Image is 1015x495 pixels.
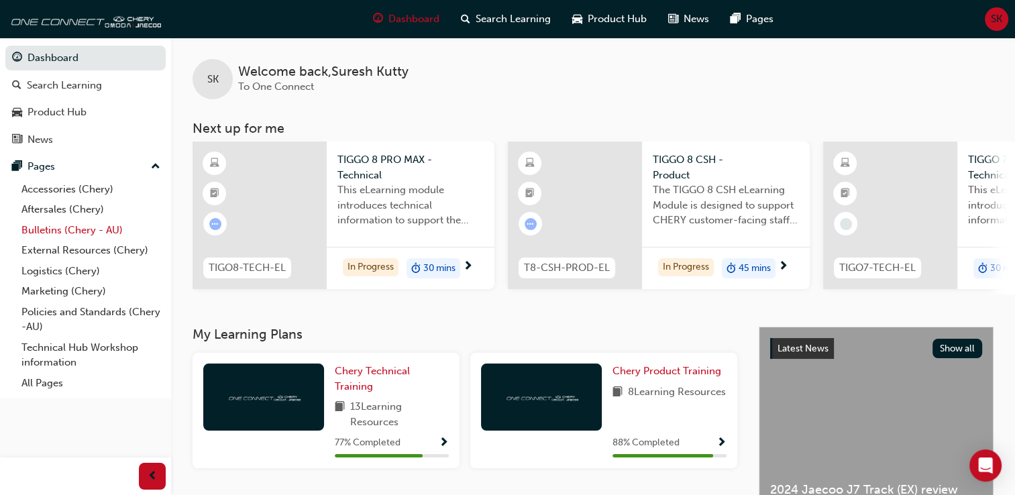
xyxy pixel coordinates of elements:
[612,435,680,451] span: 88 % Completed
[562,5,657,33] a: car-iconProduct Hub
[746,11,773,27] span: Pages
[423,261,456,276] span: 30 mins
[720,5,784,33] a: pages-iconPages
[985,7,1008,31] button: SK
[658,258,714,276] div: In Progress
[28,132,53,148] div: News
[778,261,788,273] span: next-icon
[209,260,286,276] span: TIGO8-TECH-EL
[210,185,219,203] span: booktick-icon
[362,5,450,33] a: guage-iconDashboard
[476,11,551,27] span: Search Learning
[588,11,647,27] span: Product Hub
[373,11,383,27] span: guage-icon
[463,261,473,273] span: next-icon
[16,179,166,200] a: Accessories (Chery)
[841,155,850,172] span: learningResourceType_ELEARNING-icon
[572,11,582,27] span: car-icon
[524,260,610,276] span: T8-CSH-PROD-EL
[5,46,166,70] a: Dashboard
[207,72,219,87] span: SK
[151,158,160,176] span: up-icon
[612,364,727,379] a: Chery Product Training
[5,154,166,179] button: Pages
[16,302,166,337] a: Policies and Standards (Chery -AU)
[5,100,166,125] a: Product Hub
[612,384,623,401] span: book-icon
[193,327,737,342] h3: My Learning Plans
[7,5,161,32] img: oneconnect
[716,437,727,449] span: Show Progress
[932,339,983,358] button: Show all
[335,365,410,392] span: Chery Technical Training
[350,399,449,429] span: 13 Learning Resources
[16,220,166,241] a: Bulletins (Chery - AU)
[28,159,55,174] div: Pages
[337,182,484,228] span: This eLearning module introduces technical information to support the entry level knowledge requi...
[16,373,166,394] a: All Pages
[238,80,314,93] span: To One Connect
[739,261,771,276] span: 45 mins
[337,152,484,182] span: TIGGO 8 PRO MAX - Technical
[227,390,301,403] img: oneconnect
[388,11,439,27] span: Dashboard
[335,435,400,451] span: 77 % Completed
[978,260,987,277] span: duration-icon
[411,260,421,277] span: duration-icon
[16,261,166,282] a: Logistics (Chery)
[653,152,799,182] span: TIGGO 8 CSH - Product
[778,343,829,354] span: Latest News
[148,468,158,485] span: prev-icon
[461,11,470,27] span: search-icon
[504,390,578,403] img: oneconnect
[684,11,709,27] span: News
[653,182,799,228] span: The TIGGO 8 CSH eLearning Module is designed to support CHERY customer-facing staff with the prod...
[439,437,449,449] span: Show Progress
[525,185,535,203] span: booktick-icon
[335,364,449,394] a: Chery Technical Training
[16,199,166,220] a: Aftersales (Chery)
[727,260,736,277] span: duration-icon
[5,127,166,152] a: News
[525,218,537,230] span: learningRecordVerb_ATTEMPT-icon
[28,105,87,120] div: Product Hub
[171,121,1015,136] h3: Next up for me
[12,52,22,64] span: guage-icon
[839,260,916,276] span: TIGO7-TECH-EL
[193,142,494,289] a: TIGO8-TECH-ELTIGGO 8 PRO MAX - TechnicalThis eLearning module introduces technical information to...
[628,384,726,401] span: 8 Learning Resources
[209,218,221,230] span: learningRecordVerb_ATTEMPT-icon
[12,80,21,92] span: search-icon
[450,5,562,33] a: search-iconSearch Learning
[840,218,852,230] span: learningRecordVerb_NONE-icon
[27,78,102,93] div: Search Learning
[16,240,166,261] a: External Resources (Chery)
[612,365,721,377] span: Chery Product Training
[16,337,166,373] a: Technical Hub Workshop information
[841,185,850,203] span: booktick-icon
[238,64,409,80] span: Welcome back , Suresh Kutty
[716,435,727,451] button: Show Progress
[343,258,398,276] div: In Progress
[16,281,166,302] a: Marketing (Chery)
[12,134,22,146] span: news-icon
[5,43,166,154] button: DashboardSearch LearningProduct HubNews
[731,11,741,27] span: pages-icon
[335,399,345,429] span: book-icon
[969,449,1002,482] div: Open Intercom Messenger
[525,155,535,172] span: learningResourceType_ELEARNING-icon
[668,11,678,27] span: news-icon
[5,73,166,98] a: Search Learning
[12,107,22,119] span: car-icon
[210,155,219,172] span: learningResourceType_ELEARNING-icon
[439,435,449,451] button: Show Progress
[12,161,22,173] span: pages-icon
[770,338,982,360] a: Latest NewsShow all
[991,11,1002,27] span: SK
[657,5,720,33] a: news-iconNews
[508,142,810,289] a: T8-CSH-PROD-ELTIGGO 8 CSH - ProductThe TIGGO 8 CSH eLearning Module is designed to support CHERY ...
